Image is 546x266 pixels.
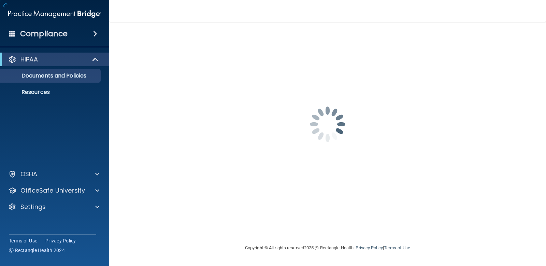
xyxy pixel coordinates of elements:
a: Privacy Policy [45,237,76,244]
a: HIPAA [8,55,99,64]
a: Terms of Use [9,237,37,244]
p: Resources [4,89,98,96]
p: OSHA [20,170,38,178]
a: Settings [8,203,99,211]
p: HIPAA [20,55,38,64]
img: spinner.e123f6fc.gif [293,90,362,158]
a: OfficeSafe University [8,186,99,195]
iframe: Drift Widget Chat Controller [428,218,538,245]
a: Terms of Use [384,245,410,250]
div: Copyright © All rights reserved 2025 @ Rectangle Health | | [203,237,452,259]
h4: Compliance [20,29,68,39]
p: Settings [20,203,46,211]
img: PMB logo [8,7,101,21]
p: Documents and Policies [4,72,98,79]
a: OSHA [8,170,99,178]
a: Privacy Policy [356,245,383,250]
span: Ⓒ Rectangle Health 2024 [9,247,65,254]
p: OfficeSafe University [20,186,85,195]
